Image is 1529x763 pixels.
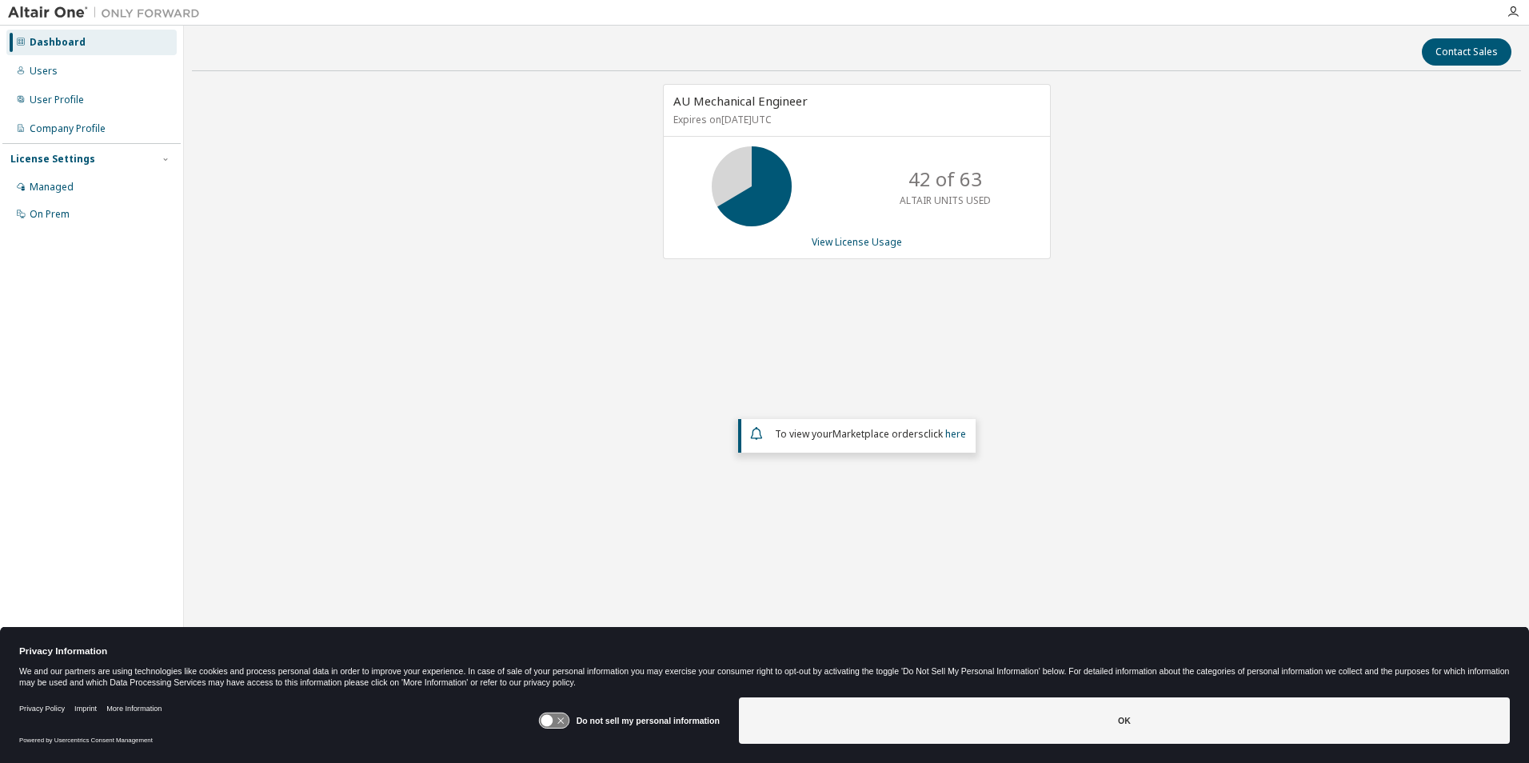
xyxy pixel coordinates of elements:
div: User Profile [30,94,84,106]
p: 42 of 63 [908,166,982,193]
div: Dashboard [30,36,86,49]
em: Marketplace orders [832,427,924,441]
div: License Settings [10,153,95,166]
p: Expires on [DATE] UTC [673,113,1036,126]
img: Altair One [8,5,208,21]
div: Users [30,65,58,78]
a: here [945,427,966,441]
button: Contact Sales [1422,38,1511,66]
p: ALTAIR UNITS USED [900,194,991,207]
div: Managed [30,181,74,194]
a: View License Usage [812,235,902,249]
div: On Prem [30,208,70,221]
div: Company Profile [30,122,106,135]
span: To view your click [775,427,966,441]
span: AU Mechanical Engineer [673,93,808,109]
